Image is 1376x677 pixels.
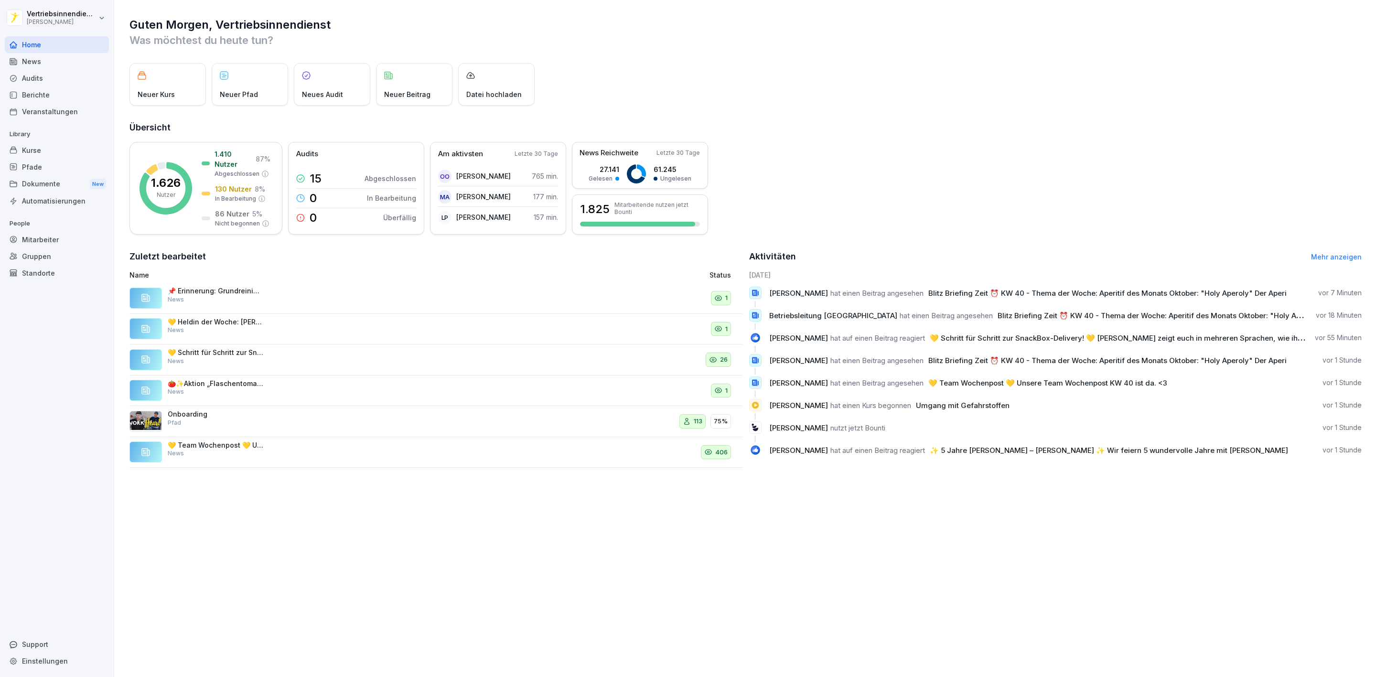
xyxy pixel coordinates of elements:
[310,212,317,224] p: 0
[532,171,558,181] p: 765 min.
[769,423,828,432] span: [PERSON_NAME]
[614,201,700,215] p: Mitarbeitende nutzen jetzt Bounti
[769,333,828,343] span: [PERSON_NAME]
[456,171,511,181] p: [PERSON_NAME]
[302,89,343,99] p: Neues Audit
[168,419,181,427] p: Pfad
[928,378,1167,387] span: 💛 Team Wochenpost 💛 Unsere Team Wochenpost KW 40 ist da. <3
[928,356,1287,365] span: Blitz Briefing Zeit ⏰ KW 40 - Thema der Woche: Aperitif des Monats Oktober: "Holy Aperoly" Der Aperi
[256,154,270,164] p: 87 %
[5,653,109,669] div: Einstellungen
[129,283,742,314] a: 📌 Erinnerung: Grundreinigung der Eismaschinen Wie im QM-Spot hinterlegt, steht diese und nächste ...
[252,209,262,219] p: 5 %
[5,231,109,248] a: Mitarbeiter
[438,190,451,204] div: MA
[1315,333,1362,343] p: vor 55 Minuten
[168,441,263,450] p: 💛 Team Wochenpost 💛 Unsere Team Wochenpost KW 40 ist da. <3
[830,423,885,432] span: nutzt jetzt Bounti
[129,121,1362,134] h2: Übersicht
[168,295,184,304] p: News
[365,173,416,183] p: Abgeschlossen
[456,192,511,202] p: [PERSON_NAME]
[900,311,993,320] span: hat einen Beitrag angesehen
[215,194,256,203] p: In Bearbeitung
[129,32,1362,48] p: Was möchtest du heute tun?
[515,150,558,158] p: Letzte 30 Tage
[310,193,317,204] p: 0
[384,89,430,99] p: Neuer Beitrag
[129,270,523,280] p: Name
[129,376,742,407] a: 🍅✨Aktion „Flaschentomate ZERO“🍅✨ Denkt bitte daran: Ab [DATE] soll in jede Peter-bringt’s-Bestell...
[1322,445,1362,455] p: vor 1 Stunde
[215,209,249,219] p: 86 Nutzer
[168,326,184,334] p: News
[928,289,1287,298] span: Blitz Briefing Zeit ⏰ KW 40 - Thema der Woche: Aperitif des Monats Oktober: "Holy Aperoly" Der Aperi
[168,449,184,458] p: News
[5,36,109,53] a: Home
[5,142,109,159] a: Kurse
[769,446,828,455] span: [PERSON_NAME]
[830,378,924,387] span: hat einen Beitrag angesehen
[5,86,109,103] a: Berichte
[129,314,742,345] a: 💛 Heldin der Woche: [PERSON_NAME] Yörürer aus [GEOGRAPHIC_DATA]✨💛 Seit knapp einem Jahr ist [PERS...
[129,411,162,432] img: xsq6pif1bkyf9agazq77nwco.png
[466,89,522,99] p: Datei hochladen
[438,170,451,183] div: OO
[220,89,258,99] p: Neuer Pfad
[720,355,728,365] p: 26
[438,211,451,224] div: LP
[129,437,742,468] a: 💛 Team Wochenpost 💛 Unsere Team Wochenpost KW 40 ist da. <3News406
[930,446,1288,455] span: ✨ 5 Jahre [PERSON_NAME] – [PERSON_NAME] ✨ Wir feiern 5 wundervolle Jahre mit [PERSON_NAME]
[129,344,742,376] a: 💛 Schritt für Schritt zur SnackBox-Delivery! 💛 [PERSON_NAME] zeigt euch in mehreren Sprachen, wie...
[709,270,731,280] p: Status
[694,417,702,426] p: 113
[1322,355,1362,365] p: vor 1 Stunde
[168,318,263,326] p: 💛 Heldin der Woche: [PERSON_NAME] Yörürer aus [GEOGRAPHIC_DATA]✨💛 Seit knapp einem Jahr ist [PERS...
[5,53,109,70] div: News
[5,103,109,120] a: Veranstaltungen
[215,184,252,194] p: 130 Nutzer
[5,159,109,175] a: Pfade
[138,89,175,99] p: Neuer Kurs
[5,248,109,265] a: Gruppen
[255,184,265,194] p: 8 %
[5,175,109,193] div: Dokumente
[769,311,897,320] span: Betriebsleitung [GEOGRAPHIC_DATA]
[151,177,181,189] p: 1.626
[5,636,109,653] div: Support
[5,216,109,231] p: People
[830,333,925,343] span: hat auf einen Beitrag reagiert
[654,164,691,174] p: 61.245
[589,164,619,174] p: 27.141
[296,149,318,160] p: Audits
[90,179,106,190] div: New
[5,193,109,209] a: Automatisierungen
[5,265,109,281] a: Standorte
[168,348,263,357] p: 💛 Schritt für Schritt zur SnackBox-Delivery! 💛 [PERSON_NAME] zeigt euch in mehreren Sprachen, wie...
[215,219,260,228] p: Nicht begonnen
[456,212,511,222] p: [PERSON_NAME]
[168,357,184,365] p: News
[168,379,263,388] p: 🍅✨Aktion „Flaschentomate ZERO“🍅✨ Denkt bitte daran: Ab [DATE] soll in jede Peter-bringt’s-Bestell...
[438,149,483,160] p: Am aktivsten
[129,406,742,437] a: OnboardingPfad11375%
[168,410,263,419] p: Onboarding
[129,17,1362,32] h1: Guten Morgen, Vertriebsinnendienst
[27,10,97,18] p: Vertriebsinnendienst
[5,175,109,193] a: DokumenteNew
[830,356,924,365] span: hat einen Beitrag angesehen
[580,201,610,217] h3: 1.825
[930,333,1329,343] span: 💛 Schritt für Schritt zur SnackBox-Delivery! 💛 [PERSON_NAME] zeigt euch in mehreren Sprachen, wie...
[725,293,728,303] p: 1
[168,287,263,295] p: 📌 Erinnerung: Grundreinigung der Eismaschinen Wie im QM-Spot hinterlegt, steht diese und nächste ...
[1318,288,1362,298] p: vor 7 Minuten
[725,324,728,334] p: 1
